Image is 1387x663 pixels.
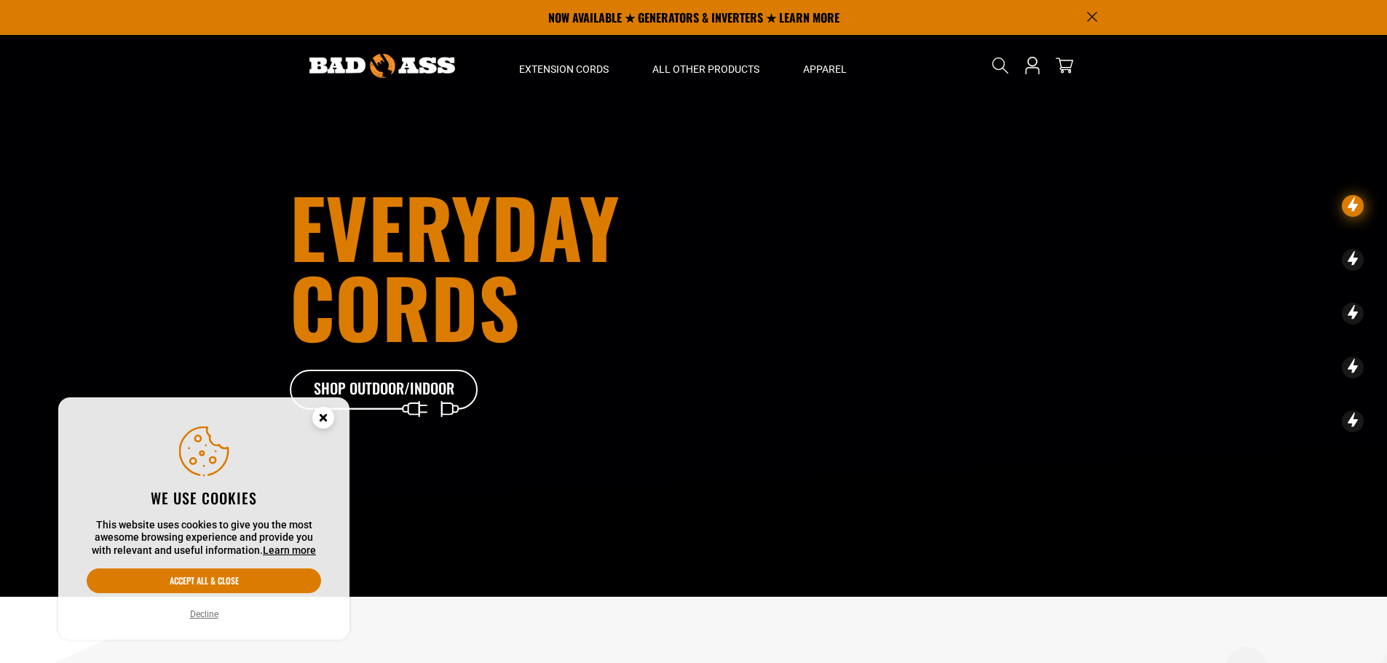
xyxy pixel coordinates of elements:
[309,54,455,78] img: Bad Ass Extension Cords
[87,519,321,557] p: This website uses cookies to give you the most awesome browsing experience and provide you with r...
[989,54,1012,77] summary: Search
[290,186,775,346] h1: Everyday cords
[631,35,781,96] summary: All Other Products
[519,63,609,76] span: Extension Cords
[497,35,631,96] summary: Extension Cords
[263,544,316,556] a: Learn more
[186,607,223,622] button: Decline
[652,63,759,76] span: All Other Products
[803,63,847,76] span: Apparel
[290,370,479,410] a: Shop Outdoor/Indoor
[87,568,321,593] button: Accept all & close
[58,397,349,640] aside: Cookie Consent
[87,488,321,507] h2: We use cookies
[781,35,869,96] summary: Apparel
